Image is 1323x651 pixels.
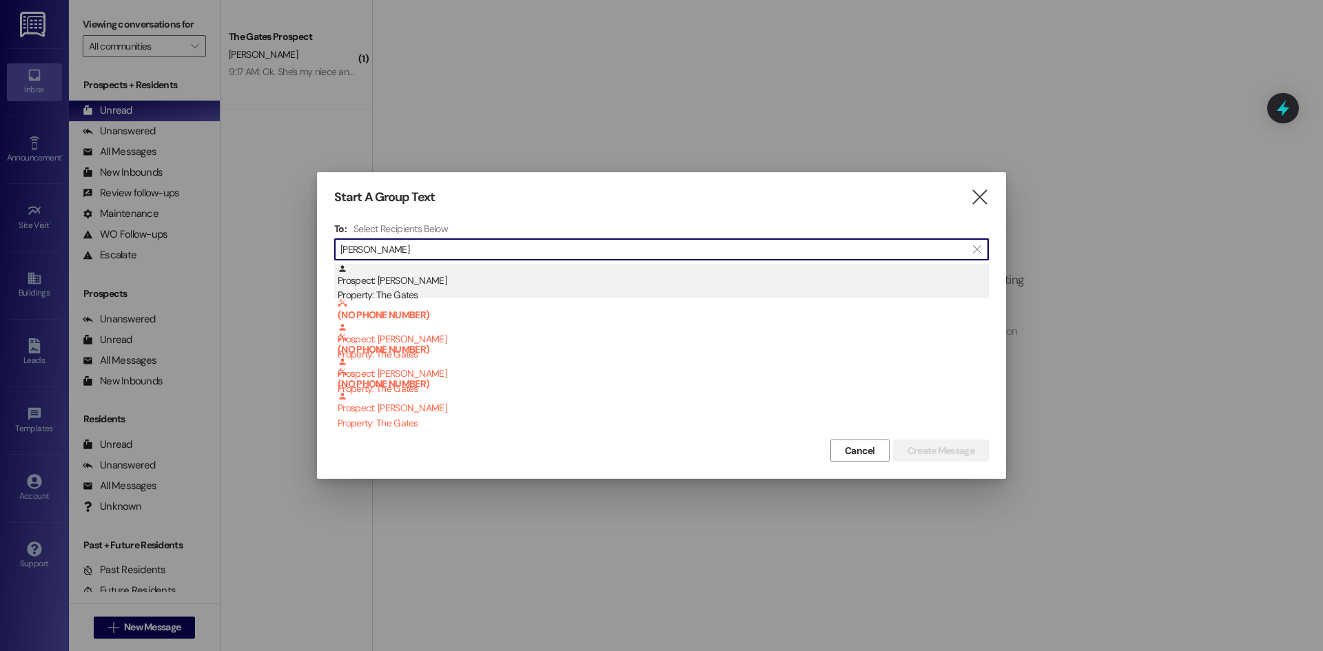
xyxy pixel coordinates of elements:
div: (NO PHONE NUMBER) Prospect: [PERSON_NAME]Property: The Gates [334,333,989,367]
b: (NO PHONE NUMBER) [338,367,989,390]
h3: Start A Group Text [334,189,435,205]
div: Prospect: [PERSON_NAME] [338,333,989,396]
i:  [973,244,981,255]
div: Prospect: [PERSON_NAME]Property: The Gates [334,264,989,298]
div: Property: The Gates [338,288,989,302]
span: Cancel [845,444,875,458]
b: (NO PHONE NUMBER) [338,333,989,355]
input: Search for any contact or apartment [340,240,966,259]
b: (NO PHONE NUMBER) [338,298,989,321]
div: Prospect: [PERSON_NAME] [338,264,989,303]
button: Create Message [893,440,989,462]
div: (NO PHONE NUMBER) Prospect: [PERSON_NAME]Property: The Gates [334,298,989,333]
span: Create Message [907,444,974,458]
div: Prospect: [PERSON_NAME] [338,298,989,362]
div: (NO PHONE NUMBER) Prospect: [PERSON_NAME]Property: The Gates [334,367,989,402]
div: Property: The Gates [338,416,989,431]
h4: Select Recipients Below [353,223,448,235]
div: Prospect: [PERSON_NAME] [338,367,989,431]
button: Cancel [830,440,890,462]
h3: To: [334,223,347,235]
i:  [970,190,989,205]
button: Clear text [966,239,988,260]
